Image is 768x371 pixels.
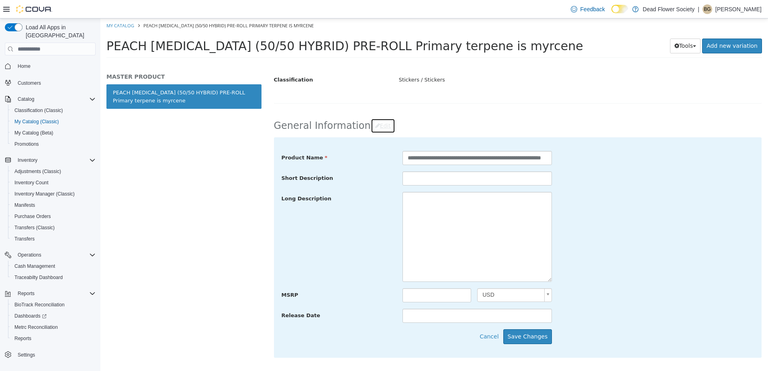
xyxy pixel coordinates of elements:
[14,289,96,298] span: Reports
[14,191,75,197] span: Inventory Manager (Classic)
[11,234,96,244] span: Transfers
[181,136,227,142] span: Product Name
[8,299,99,310] button: BioTrack Reconciliation
[14,335,31,342] span: Reports
[11,300,68,310] a: BioTrack Reconciliation
[181,294,220,300] span: Release Date
[11,189,96,199] span: Inventory Manager (Classic)
[403,311,452,326] button: Save Changes
[2,77,99,88] button: Customers
[14,78,44,88] a: Customers
[2,249,99,261] button: Operations
[14,141,39,147] span: Promotions
[14,130,53,136] span: My Catalog (Beta)
[8,166,99,177] button: Adjustments (Classic)
[580,5,605,13] span: Feedback
[11,200,38,210] a: Manifests
[11,212,96,221] span: Purchase Orders
[11,212,54,221] a: Purchase Orders
[14,94,37,104] button: Catalog
[11,106,66,115] a: Classification (Classic)
[174,58,213,64] span: Classification
[11,223,58,232] a: Transfers (Classic)
[377,270,441,283] span: USD
[292,55,667,69] div: Stickers / Stickers
[14,274,63,281] span: Traceabilty Dashboard
[14,224,55,231] span: Transfers (Classic)
[22,23,96,39] span: Load All Apps in [GEOGRAPHIC_DATA]
[8,116,99,127] button: My Catalog (Classic)
[14,61,34,71] a: Home
[11,334,96,343] span: Reports
[14,324,58,330] span: Metrc Reconciliation
[11,128,96,138] span: My Catalog (Beta)
[14,168,61,175] span: Adjustments (Classic)
[14,263,55,269] span: Cash Management
[11,322,61,332] a: Metrc Reconciliation
[14,61,96,71] span: Home
[715,4,762,14] p: [PERSON_NAME]
[8,188,99,200] button: Inventory Manager (Classic)
[11,200,96,210] span: Manifests
[14,350,96,360] span: Settings
[6,55,161,62] h5: MASTER PRODUCT
[18,96,34,102] span: Catalog
[11,273,66,282] a: Traceabilty Dashboard
[8,333,99,344] button: Reports
[11,334,35,343] a: Reports
[14,236,35,242] span: Transfers
[14,155,41,165] button: Inventory
[14,118,59,125] span: My Catalog (Classic)
[698,4,699,14] p: |
[8,322,99,333] button: Metrc Reconciliation
[568,1,608,17] a: Feedback
[14,302,65,308] span: BioTrack Reconciliation
[6,4,34,10] a: My Catalog
[11,322,96,332] span: Metrc Reconciliation
[11,234,38,244] a: Transfers
[181,177,231,183] span: Long Description
[611,5,628,13] input: Dark Mode
[14,202,35,208] span: Manifests
[11,139,96,149] span: Promotions
[18,252,41,258] span: Operations
[18,352,35,358] span: Settings
[379,311,402,326] button: Cancel
[2,349,99,361] button: Settings
[14,250,96,260] span: Operations
[8,272,99,283] button: Traceabilty Dashboard
[174,100,662,115] h2: General Information
[6,66,161,90] a: PEACH [MEDICAL_DATA] (50/50 HYBRID) PRE-ROLL Primary terpene is myrcene
[11,178,52,188] a: Inventory Count
[11,167,64,176] a: Adjustments (Classic)
[18,290,35,297] span: Reports
[6,20,483,35] span: PEACH [MEDICAL_DATA] (50/50 HYBRID) PRE-ROLL Primary terpene is myrcene
[8,310,99,322] a: Dashboards
[14,289,38,298] button: Reports
[11,300,96,310] span: BioTrack Reconciliation
[14,107,63,114] span: Classification (Classic)
[643,4,694,14] p: Dead Flower Society
[8,105,99,116] button: Classification (Classic)
[11,178,96,188] span: Inventory Count
[18,157,37,163] span: Inventory
[18,63,31,69] span: Home
[14,179,49,186] span: Inventory Count
[14,313,47,319] span: Dashboards
[11,128,57,138] a: My Catalog (Beta)
[11,189,78,199] a: Inventory Manager (Classic)
[703,4,712,14] div: Brittany Garrett
[8,127,99,139] button: My Catalog (Beta)
[11,139,42,149] a: Promotions
[16,5,52,13] img: Cova
[704,4,711,14] span: BG
[8,177,99,188] button: Inventory Count
[14,94,96,104] span: Catalog
[181,157,233,163] span: Short Description
[11,167,96,176] span: Adjustments (Classic)
[11,261,58,271] a: Cash Management
[270,100,295,115] button: Edit
[8,139,99,150] button: Promotions
[14,77,96,88] span: Customers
